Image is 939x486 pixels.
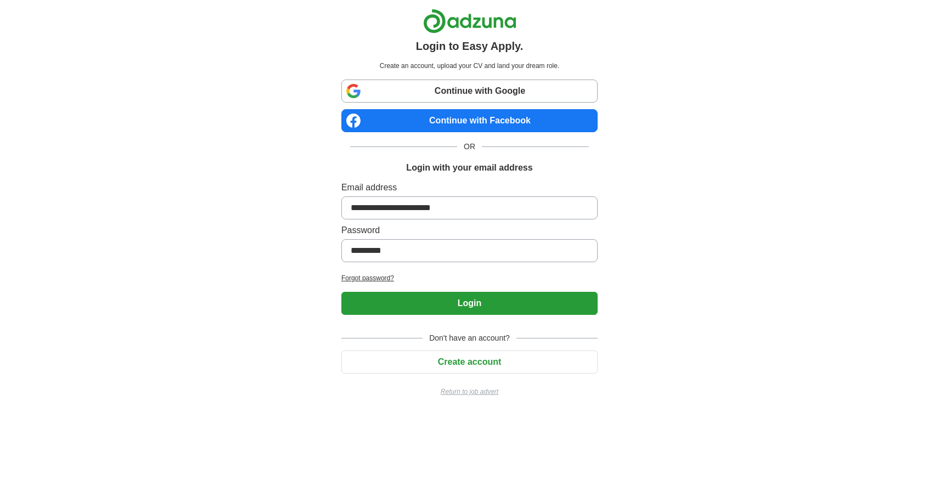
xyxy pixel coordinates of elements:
[423,9,516,33] img: Adzuna logo
[341,181,598,194] label: Email address
[341,357,598,366] a: Create account
[341,109,598,132] a: Continue with Facebook
[341,292,598,315] button: Login
[341,80,598,103] a: Continue with Google
[341,387,598,397] a: Return to job advert
[344,61,595,71] p: Create an account, upload your CV and land your dream role.
[341,351,598,374] button: Create account
[457,141,482,152] span: OR
[406,161,532,174] h1: Login with your email address
[416,38,524,54] h1: Login to Easy Apply.
[423,332,516,344] span: Don't have an account?
[341,273,598,283] a: Forgot password?
[341,224,598,237] label: Password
